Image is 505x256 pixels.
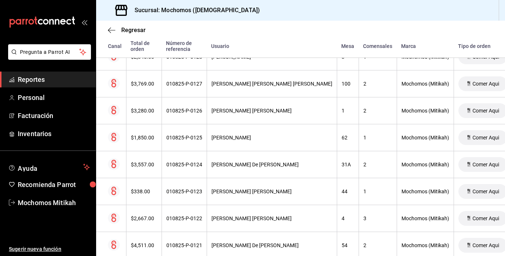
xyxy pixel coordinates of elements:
h3: Sucursal: Mochomos ([DEMOGRAPHIC_DATA]) [129,6,260,15]
div: 54 [342,242,354,248]
div: Número de referencia [166,40,202,52]
div: 010825-P-0125 [166,135,202,141]
span: Recomienda Parrot [18,180,90,190]
div: Mesa [341,43,354,49]
div: 010825-P-0123 [166,188,202,194]
div: 2 [363,81,392,87]
div: [PERSON_NAME] [PERSON_NAME] [211,215,332,221]
span: Pregunta a Parrot AI [20,48,79,56]
button: Regresar [108,27,146,34]
span: Personal [18,93,90,103]
div: [PERSON_NAME] [PERSON_NAME] [211,188,332,194]
div: 100 [342,81,354,87]
div: $1,850.00 [131,135,157,141]
div: Mochomos (Mitikah) [401,81,449,87]
div: 010825-P-0121 [166,242,202,248]
div: 010825-P-0126 [166,108,202,114]
div: 2 [363,108,392,114]
span: Mochomos Mitikah [18,198,90,208]
div: 1 [342,108,354,114]
div: $2,667.00 [131,215,157,221]
div: $3,280.00 [131,108,157,114]
div: 31A [342,162,354,167]
span: Comer Aqui [470,135,502,141]
div: 4 [342,215,354,221]
div: 010825-P-0127 [166,81,202,87]
button: open_drawer_menu [81,19,87,25]
span: Comer Aqui [470,242,502,248]
div: Comensales [363,43,392,49]
div: Mochomos (Mitikah) [401,162,449,167]
span: Sugerir nueva función [9,245,90,253]
div: 3 [363,215,392,221]
div: Mochomos (Mitikah) [401,135,449,141]
span: Comer Aqui [470,108,502,114]
a: Pregunta a Parrot AI [5,53,91,61]
div: 010825-P-0124 [166,162,202,167]
span: Inventarios [18,129,90,139]
div: $3,557.00 [131,162,157,167]
div: $338.00 [131,188,157,194]
button: Pregunta a Parrot AI [8,44,91,60]
div: [PERSON_NAME] [PERSON_NAME] [PERSON_NAME] [211,81,332,87]
div: Total de orden [131,40,157,52]
span: Comer Aqui [470,162,502,167]
div: 2 [363,162,392,167]
div: Usuario [211,43,332,49]
div: 2 [363,242,392,248]
div: [PERSON_NAME] [PERSON_NAME] [211,108,332,114]
div: Marca [401,43,449,49]
div: 1 [363,135,392,141]
div: [PERSON_NAME] De [PERSON_NAME] [211,162,332,167]
div: Mochomos (Mitikah) [401,108,449,114]
span: Reportes [18,75,90,84]
span: Ayuda [18,163,80,172]
span: Regresar [121,27,146,34]
div: 44 [342,188,354,194]
div: Canal [108,43,122,49]
span: Facturación [18,111,90,121]
span: Comer Aqui [470,188,502,194]
div: $3,769.00 [131,81,157,87]
div: [PERSON_NAME] De [PERSON_NAME] [211,242,332,248]
span: Comer Aqui [470,81,502,87]
div: $4,511.00 [131,242,157,248]
span: Comer Aqui [470,215,502,221]
div: Mochomos (Mitikah) [401,188,449,194]
div: 62 [342,135,354,141]
div: [PERSON_NAME] [211,135,332,141]
div: 1 [363,188,392,194]
div: Mochomos (Mitikah) [401,242,449,248]
div: Mochomos (Mitikah) [401,215,449,221]
div: 010825-P-0122 [166,215,202,221]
